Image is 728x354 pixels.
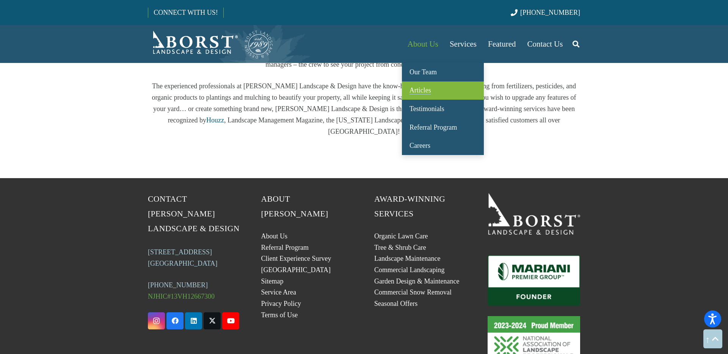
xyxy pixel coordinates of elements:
a: About Us [261,232,288,240]
a: Services [444,25,482,63]
a: Our Team [402,63,484,81]
a: Contact Us [522,25,569,63]
a: Mariani_Badge_Full_Founder [488,255,581,306]
p: The experienced professionals at [PERSON_NAME] Landscape & Design have the know-how to advise you... [148,80,580,137]
a: Tree & Shrub Care [374,244,426,251]
a: Careers [402,136,484,155]
a: Facebook [166,312,184,329]
span: Featured [488,39,516,49]
a: Testimonials [402,100,484,118]
span: Testimonials [409,105,444,113]
a: About Us [402,25,444,63]
a: Privacy Policy [261,300,301,307]
a: Seasonal Offers [374,300,417,307]
span: Contact Us [527,39,563,49]
a: Landscape Maintenance [374,255,440,262]
a: Featured [482,25,521,63]
a: Client Experience Survey [261,255,331,262]
span: About Us [408,39,438,49]
a: Service Area [261,288,296,296]
a: Articles [402,81,484,100]
span: NJHIC#13VH12667300 [148,293,215,300]
span: Services [450,39,477,49]
a: Back to top [703,329,722,348]
span: [PHONE_NUMBER] [520,9,580,16]
a: Referral Program [402,118,484,137]
a: [PHONE_NUMBER] [148,281,208,289]
a: Commercial Landscaping [374,266,444,274]
span: Careers [409,142,430,149]
span: About [PERSON_NAME] [261,194,328,218]
a: Houzz [206,116,224,124]
a: Sitemap [261,277,284,285]
a: [STREET_ADDRESS][GEOGRAPHIC_DATA] [148,248,218,267]
a: [GEOGRAPHIC_DATA] [261,266,331,274]
span: Contact [PERSON_NAME] Landscape & Design [148,194,240,233]
a: X [204,312,221,329]
a: Referral Program [261,244,309,251]
span: Our Team [409,68,437,76]
a: Terms of Use [261,311,298,319]
a: LinkedIn [185,312,202,329]
a: Garden Design & Maintenance [374,277,459,285]
span: Award-Winning Services [374,194,445,218]
a: CONNECT WITH US! [148,3,223,22]
span: Referral Program [409,124,457,131]
a: Instagram [148,312,165,329]
a: Search [568,34,584,53]
a: Borst-Logo [148,29,274,59]
a: 19BorstLandscape_Logo_W [488,192,581,234]
a: Organic Lawn Care [374,232,428,240]
a: [PHONE_NUMBER] [511,9,580,16]
span: Articles [409,86,431,94]
a: Commercial Snow Removal [374,288,452,296]
a: YouTube [222,312,239,329]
